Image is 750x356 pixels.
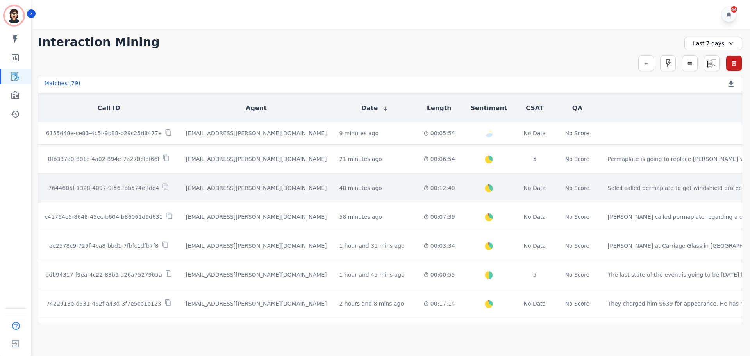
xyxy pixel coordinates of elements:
button: Sentiment [471,104,507,113]
div: No Score [565,242,589,250]
div: No Data [523,242,547,250]
button: Date [361,104,389,113]
p: ae2578c9-729f-4ca8-bbd1-7fbfc1dfb7f8 [49,242,159,250]
div: 00:12:40 [423,184,455,192]
div: [EMAIL_ADDRESS][PERSON_NAME][DOMAIN_NAME] [186,271,327,279]
img: Bordered avatar [5,6,23,25]
p: ddb94317-f9ea-4c22-83b9-a26a7527965a [45,271,162,279]
p: c41764e5-8648-45ec-b604-b86061d9d631 [45,213,163,221]
div: 1 hour and 31 mins ago [339,242,405,250]
p: 7644605f-1328-4097-9f56-fbb574effde4 [48,184,159,192]
div: 5 [523,155,547,163]
div: No Data [523,300,547,308]
div: [EMAIL_ADDRESS][PERSON_NAME][DOMAIN_NAME] [186,300,327,308]
button: Agent [246,104,267,113]
div: No Score [565,184,589,192]
div: No Data [523,129,547,137]
div: 1 hour and 45 mins ago [339,271,405,279]
div: 00:07:39 [423,213,455,221]
div: 00:05:54 [423,129,455,137]
div: 00:06:54 [423,155,455,163]
div: 44 [731,6,737,13]
div: [EMAIL_ADDRESS][PERSON_NAME][DOMAIN_NAME] [186,184,327,192]
p: 6155d48e-ce83-4c5f-9b83-b29c25d8477e [46,129,162,137]
div: 00:00:55 [423,271,455,279]
div: Matches ( 79 ) [45,79,80,90]
div: 5 [523,271,547,279]
div: [EMAIL_ADDRESS][PERSON_NAME][DOMAIN_NAME] [186,242,327,250]
div: 48 minutes ago [339,184,382,192]
div: No Score [565,155,589,163]
div: 9 minutes ago [339,129,379,137]
div: 00:17:14 [423,300,455,308]
div: No Score [565,271,589,279]
p: 7422913e-d531-462f-a43d-3f7e5cb1b123 [46,300,161,308]
div: 00:03:34 [423,242,455,250]
button: Call ID [97,104,120,113]
div: Last 7 days [684,37,742,50]
button: CSAT [526,104,544,113]
button: Length [427,104,452,113]
div: [EMAIL_ADDRESS][PERSON_NAME][DOMAIN_NAME] [186,129,327,137]
div: No Score [565,129,589,137]
p: 8fb337a0-801c-4a02-894e-7a270cfbf66f [48,155,160,163]
div: 58 minutes ago [339,213,382,221]
div: No Data [523,184,547,192]
div: No Data [523,213,547,221]
div: No Score [565,300,589,308]
h1: Interaction Mining [38,35,160,49]
div: [EMAIL_ADDRESS][PERSON_NAME][DOMAIN_NAME] [186,155,327,163]
div: 21 minutes ago [339,155,382,163]
div: 2 hours and 8 mins ago [339,300,404,308]
div: [EMAIL_ADDRESS][PERSON_NAME][DOMAIN_NAME] [186,213,327,221]
button: QA [572,104,582,113]
div: No Score [565,213,589,221]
